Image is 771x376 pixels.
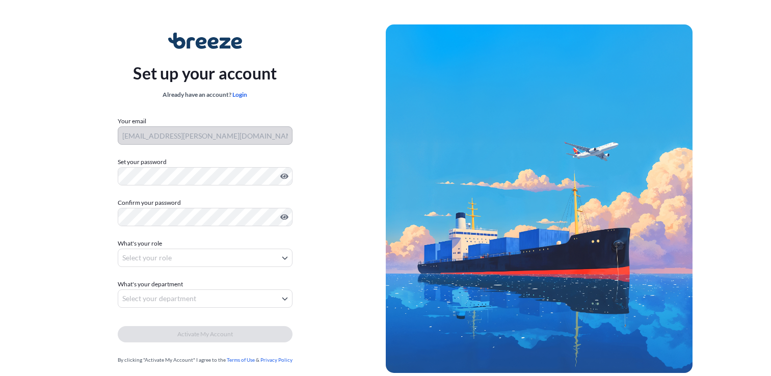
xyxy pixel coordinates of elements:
[122,253,172,263] span: Select your role
[232,91,247,98] a: Login
[118,326,293,342] button: Activate My Account
[118,157,293,167] label: Set your password
[260,357,293,363] a: Privacy Policy
[177,329,233,339] span: Activate My Account
[133,90,277,100] div: Already have an account?
[227,357,255,363] a: Terms of Use
[386,24,693,373] img: Ship illustration
[168,33,242,49] img: Breeze
[133,61,277,86] p: Set up your account
[118,198,293,208] label: Confirm your password
[122,293,196,304] span: Select your department
[118,355,293,365] div: By clicking "Activate My Account" I agree to the &
[280,213,288,221] button: Show password
[118,126,293,145] input: Your email address
[118,116,146,126] label: Your email
[118,249,293,267] button: Select your role
[118,289,293,308] button: Select your department
[118,238,162,249] span: What's your role
[280,172,288,180] button: Show password
[118,279,183,289] span: What's your department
